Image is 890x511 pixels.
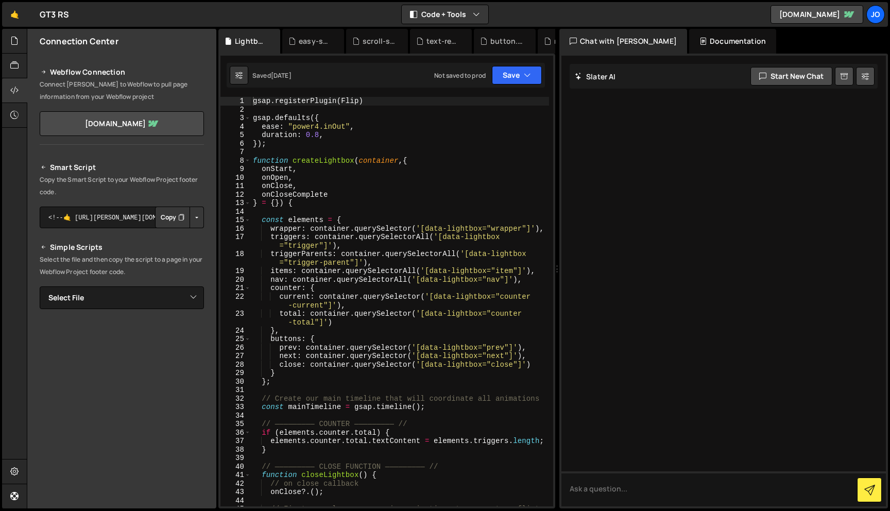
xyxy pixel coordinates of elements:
[220,123,251,131] div: 4
[40,174,204,198] p: Copy the Smart Script to your Webflow Project footer code.
[220,199,251,208] div: 13
[689,29,776,54] div: Documentation
[220,293,251,310] div: 22
[220,216,251,225] div: 15
[220,191,251,199] div: 12
[220,437,251,446] div: 37
[220,497,251,505] div: 44
[492,66,542,84] button: Save
[252,71,292,80] div: Saved
[271,71,292,80] div: [DATE]
[220,182,251,191] div: 11
[220,225,251,233] div: 16
[220,352,251,361] div: 27
[220,429,251,437] div: 36
[402,5,488,24] button: Code + Tools
[220,284,251,293] div: 21
[40,78,204,103] p: Connect [PERSON_NAME] to Webflow to pull page information from your Webflow project
[220,369,251,378] div: 29
[434,71,486,80] div: Not saved to prod
[40,36,118,47] h2: Connection Center
[40,326,205,419] iframe: YouTube video player
[220,267,251,276] div: 19
[220,420,251,429] div: 35
[220,361,251,369] div: 28
[220,140,251,148] div: 6
[220,97,251,106] div: 1
[220,454,251,463] div: 39
[220,233,251,250] div: 17
[220,395,251,403] div: 32
[155,207,204,228] div: Button group with nested dropdown
[220,131,251,140] div: 5
[220,471,251,480] div: 41
[2,2,27,27] a: 🤙
[220,250,251,267] div: 18
[220,106,251,114] div: 2
[220,310,251,327] div: 23
[220,488,251,497] div: 43
[220,378,251,386] div: 30
[866,5,885,24] a: Jo
[220,412,251,420] div: 34
[771,5,863,24] a: [DOMAIN_NAME]
[220,174,251,182] div: 10
[220,157,251,165] div: 8
[426,36,459,46] div: text-reveal.js
[750,67,832,86] button: Start new chat
[220,446,251,454] div: 38
[220,327,251,335] div: 24
[220,208,251,216] div: 14
[220,165,251,174] div: 9
[40,161,204,174] h2: Smart Script
[40,207,204,228] textarea: <!--🤙 [URL][PERSON_NAME][DOMAIN_NAME]> <script>document.addEventListener("DOMContentLoaded", func...
[363,36,396,46] div: scroll-scaling.js
[155,207,190,228] button: Copy
[559,29,687,54] div: Chat with [PERSON_NAME]
[220,386,251,395] div: 31
[40,253,204,278] p: Select the file and then copy the script to a page in your Webflow Project footer code.
[220,114,251,123] div: 3
[554,36,587,46] div: navigation.js
[235,36,268,46] div: Lightbox.js
[40,111,204,136] a: [DOMAIN_NAME]
[220,403,251,412] div: 33
[40,66,204,78] h2: Webflow Connection
[220,276,251,284] div: 20
[220,344,251,352] div: 26
[40,241,204,253] h2: Simple Scripts
[490,36,523,46] div: button.js
[299,36,332,46] div: easy-scroll.js
[220,148,251,157] div: 7
[220,335,251,344] div: 25
[220,463,251,471] div: 40
[575,72,616,81] h2: Slater AI
[220,480,251,488] div: 42
[40,8,69,21] div: GT3 RS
